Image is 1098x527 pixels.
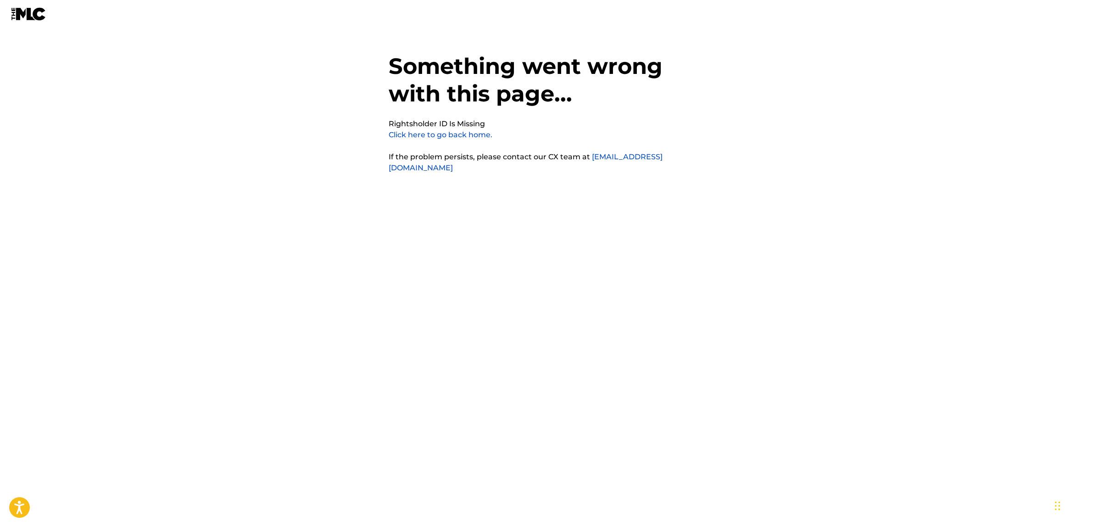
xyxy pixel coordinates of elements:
[1052,483,1098,527] div: Widget de chat
[389,130,492,139] a: Click here to go back home.
[389,52,710,118] h1: Something went wrong with this page...
[11,7,46,21] img: MLC Logo
[1055,492,1060,520] div: Arrastrar
[389,118,485,129] pre: Rightsholder ID Is Missing
[389,151,710,174] p: If the problem persists, please contact our CX team at
[389,152,663,172] a: [EMAIL_ADDRESS][DOMAIN_NAME]
[1052,483,1098,527] iframe: Chat Widget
